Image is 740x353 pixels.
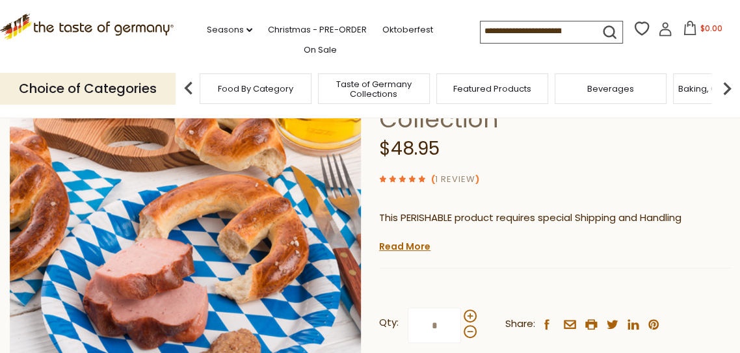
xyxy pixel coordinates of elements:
span: Share: [505,316,535,332]
a: Read More [379,240,430,253]
a: Christmas - PRE-ORDER [268,23,367,37]
span: $48.95 [379,136,440,161]
a: Food By Category [218,84,293,94]
a: On Sale [304,43,337,57]
input: Qty: [408,307,461,343]
a: Taste of Germany Collections [322,79,426,99]
p: This PERISHABLE product requires special Shipping and Handling [379,210,730,226]
button: $0.00 [675,21,730,40]
li: We will ship this product in heat-protective packaging and ice. [391,236,730,252]
img: previous arrow [176,75,202,101]
a: Seasons [207,23,252,37]
img: next arrow [714,75,740,101]
a: 1 Review [435,173,475,187]
a: Featured Products [453,84,531,94]
span: $0.00 [700,23,722,34]
a: Oktoberfest [382,23,433,37]
a: Beverages [587,84,634,94]
strong: Qty: [379,315,399,331]
span: ( ) [431,173,479,185]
